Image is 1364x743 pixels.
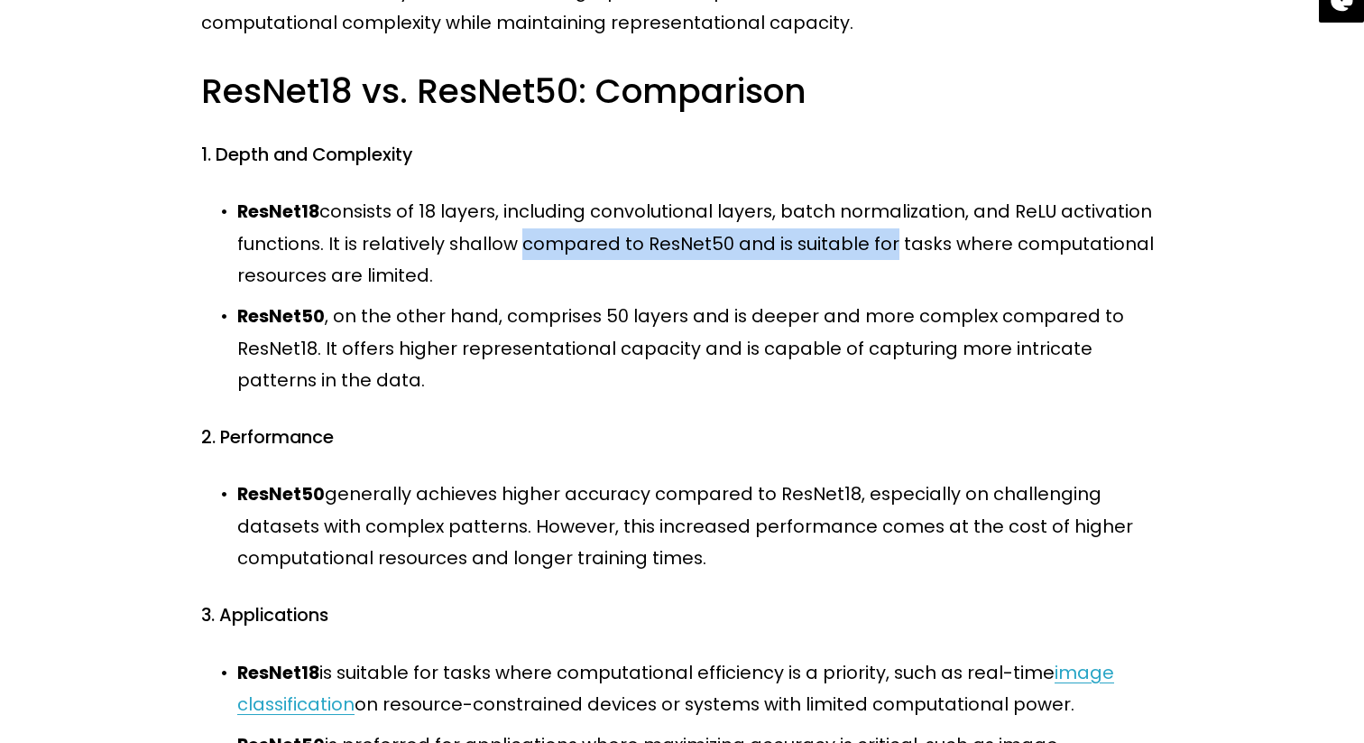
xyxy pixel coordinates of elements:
p: is suitable for tasks where computational efficiency is a priority, such as real-time on resource... [237,657,1163,721]
strong: ResNet50 [237,303,325,329]
h4: 3. Applications [201,603,1163,627]
p: , on the other hand, comprises 50 layers and is deeper and more complex compared to ResNet18. It ... [237,301,1163,396]
p: generally achieves higher accuracy compared to ResNet18, especially on challenging datasets with ... [237,478,1163,574]
strong: ResNet50 [237,481,325,506]
strong: ResNet18 [237,199,319,224]
h4: 2. Performance [201,425,1163,450]
h3: ResNet18 vs. ResNet50: Comparison [201,69,1163,114]
p: consists of 18 layers, including convolutional layers, batch normalization, and ReLU activation f... [237,196,1163,292]
strong: ResNet18 [237,660,319,685]
h4: 1. Depth and Complexity [201,143,1163,167]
